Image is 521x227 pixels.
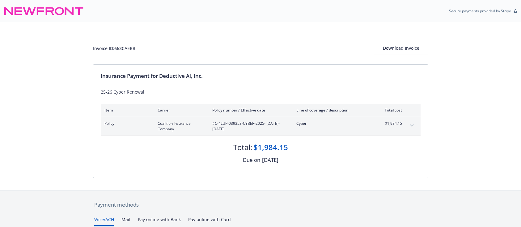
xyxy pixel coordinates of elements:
button: Pay online with Card [188,216,231,226]
button: expand content [407,121,417,131]
div: Insurance Payment for Deductive AI, Inc. [101,72,421,80]
div: Total: [233,142,252,153]
span: Policy [104,121,148,126]
div: [DATE] [262,156,278,164]
div: PolicyCoalition Insurance Company#C-4LUP-039353-CYBER-2025- [DATE]-[DATE]Cyber$1,984.15expand con... [101,117,421,136]
div: Invoice ID: 663CAEBB [93,45,135,52]
p: Secure payments provided by Stripe [449,8,511,14]
div: Total cost [379,107,402,113]
div: Carrier [158,107,202,113]
button: Download Invoice [374,42,428,54]
div: Item [104,107,148,113]
div: Payment methods [94,201,427,209]
div: Line of coverage / description [296,107,369,113]
button: Mail [121,216,130,226]
div: $1,984.15 [253,142,288,153]
span: Coalition Insurance Company [158,121,202,132]
span: Cyber [296,121,369,126]
span: #C-4LUP-039353-CYBER-2025 - [DATE]-[DATE] [212,121,286,132]
div: Policy number / Effective date [212,107,286,113]
button: Pay online with Bank [138,216,181,226]
button: Wire/ACH [94,216,114,226]
div: Due on [243,156,260,164]
span: $1,984.15 [379,121,402,126]
div: 25-26 Cyber Renewal [101,89,421,95]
